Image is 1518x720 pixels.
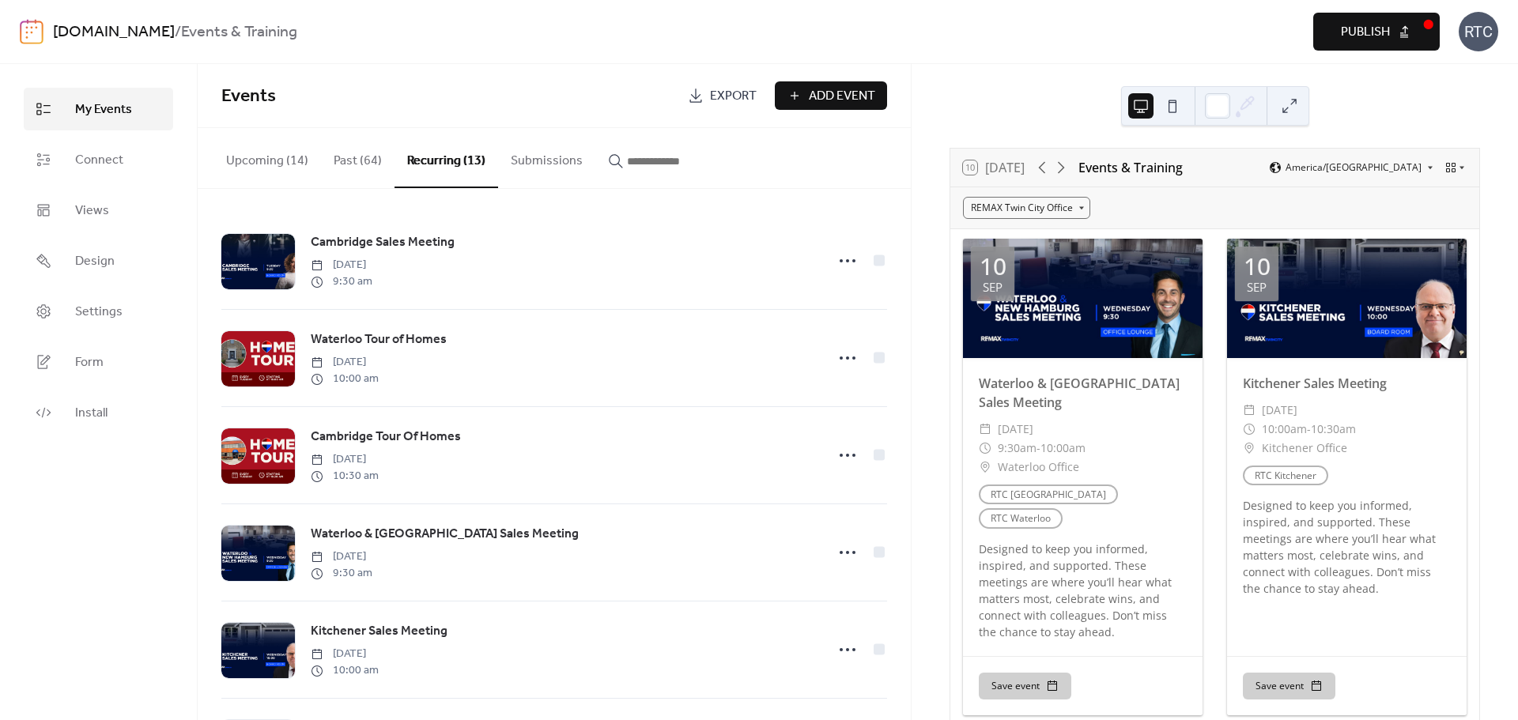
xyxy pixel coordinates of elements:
button: Save event [979,673,1071,699]
a: Waterloo Tour of Homes [311,330,447,350]
a: Cambridge Tour Of Homes [311,427,461,447]
div: ​ [979,439,991,458]
span: Kitchener Office [1262,439,1347,458]
span: [DATE] [311,451,379,468]
span: Form [75,353,104,372]
b: / [175,17,181,47]
span: Cambridge Sales Meeting [311,233,455,252]
span: Settings [75,303,123,322]
span: Waterloo Office [998,458,1079,477]
div: 10 [1244,254,1271,278]
span: Waterloo & [GEOGRAPHIC_DATA] Sales Meeting [311,525,579,544]
span: 10:00am [1262,420,1307,439]
a: Kitchener Sales Meeting [311,621,447,642]
span: Waterloo Tour of Homes [311,330,447,349]
div: RTC [1459,12,1498,51]
span: Cambridge Tour Of Homes [311,428,461,447]
span: America/[GEOGRAPHIC_DATA] [1286,163,1422,172]
a: Connect [24,138,173,181]
button: Add Event [775,81,887,110]
span: Add Event [809,87,875,106]
b: Events & Training [181,17,297,47]
a: Export [676,81,768,110]
span: [DATE] [998,420,1033,439]
span: 10:30 am [311,468,379,484]
a: My Events [24,88,173,130]
a: Form [24,341,173,383]
span: - [1307,420,1311,439]
span: 10:30am [1311,420,1356,439]
span: [DATE] [311,257,372,273]
span: Install [75,404,108,423]
a: Settings [24,290,173,333]
span: 10:00 am [311,662,379,679]
div: 10 [980,254,1006,278]
button: Publish [1313,13,1440,51]
div: Events & Training [1078,158,1183,177]
a: [DOMAIN_NAME] [53,17,175,47]
div: ​ [979,458,991,477]
span: [DATE] [1262,401,1297,420]
span: 10:00 am [311,371,379,387]
span: Connect [75,151,123,170]
span: 9:30 am [311,273,372,290]
div: Kitchener Sales Meeting [1227,374,1467,393]
span: Export [710,87,757,106]
div: Sep [983,281,1003,293]
span: 9:30 am [311,565,372,582]
a: Waterloo & [GEOGRAPHIC_DATA] Sales Meeting [311,524,579,545]
a: Design [24,239,173,282]
span: Design [75,252,115,271]
div: Sep [1247,281,1267,293]
button: Upcoming (14) [213,128,321,187]
span: 10:00am [1040,439,1086,458]
span: Kitchener Sales Meeting [311,622,447,641]
button: Past (64) [321,128,395,187]
img: logo [20,19,43,44]
span: - [1037,439,1040,458]
button: Recurring (13) [395,128,498,188]
a: Install [24,391,173,434]
div: Designed to keep you informed, inspired, and supported. These meetings are where you’ll hear what... [1227,497,1467,597]
span: 9:30am [998,439,1037,458]
span: [DATE] [311,548,372,565]
div: ​ [979,420,991,439]
div: ​ [1243,420,1256,439]
div: Designed to keep you informed, inspired, and supported. These meetings are where you’ll hear what... [963,541,1203,640]
button: Submissions [498,128,595,187]
span: [DATE] [311,646,379,662]
span: [DATE] [311,354,379,371]
div: ​ [1243,439,1256,458]
div: ​ [1243,401,1256,420]
span: Publish [1341,23,1390,42]
a: Cambridge Sales Meeting [311,232,455,253]
button: Save event [1243,673,1335,699]
a: Views [24,189,173,232]
span: Events [221,79,276,114]
span: Views [75,202,109,221]
span: My Events [75,100,132,119]
div: Waterloo & [GEOGRAPHIC_DATA] Sales Meeting [963,374,1203,412]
